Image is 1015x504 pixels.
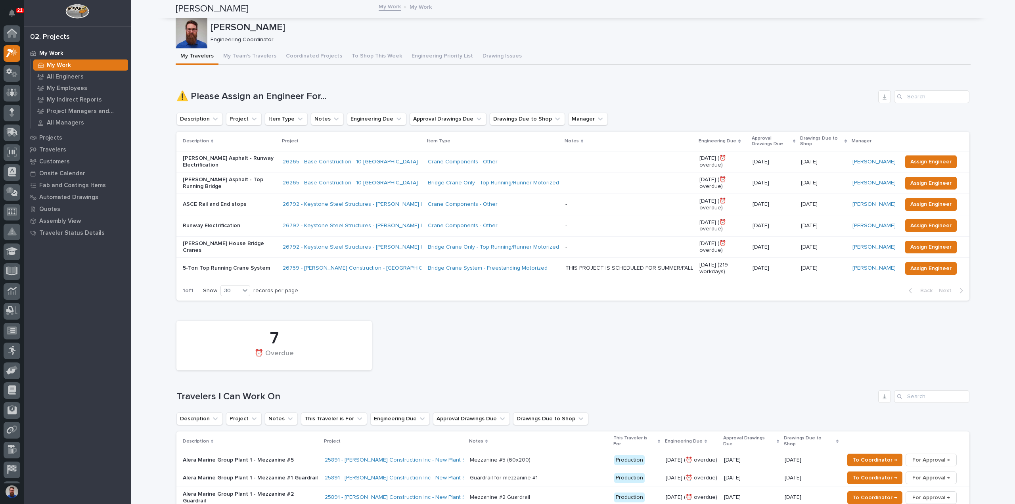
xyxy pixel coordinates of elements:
[852,137,871,146] p: Manager
[753,222,795,229] p: [DATE]
[283,244,438,251] a: 26792 - Keystone Steel Structures - [PERSON_NAME] House
[614,455,645,465] div: Production
[176,412,223,425] button: Description
[910,242,952,252] span: Assign Engineer
[176,281,200,301] p: 1 of 1
[4,5,20,21] button: Notifications
[325,494,529,501] a: 25891 - [PERSON_NAME] Construction Inc - New Plant Setup - Mezzanine Project
[801,157,819,165] p: [DATE]
[39,158,70,165] p: Customers
[283,222,438,229] a: 26792 - Keystone Steel Structures - [PERSON_NAME] House
[39,230,105,237] p: Traveler Status Details
[176,469,969,487] tr: Alera Marine Group Plant 1 - Mezzanine #1 Guardrail25891 - [PERSON_NAME] Construction Inc - New P...
[10,10,20,22] div: Notifications21
[753,180,795,186] p: [DATE]
[905,262,957,275] button: Assign Engineer
[283,201,438,208] a: 26792 - Keystone Steel Structures - [PERSON_NAME] House
[24,215,131,227] a: Assembly View
[31,105,131,117] a: Project Managers and Engineers
[433,412,510,425] button: Approval Drawings Due
[905,198,957,211] button: Assign Engineer
[190,329,358,349] div: 7
[905,155,957,168] button: Assign Engineer
[24,132,131,144] a: Projects
[39,170,85,177] p: Onsite Calendar
[221,287,240,295] div: 30
[283,159,418,165] a: 26265 - Base Construction - 10 [GEOGRAPHIC_DATA]
[910,157,952,167] span: Assign Engineer
[469,437,483,446] p: Notes
[211,36,964,43] p: Engineering Coordinator
[852,222,896,229] a: [PERSON_NAME]
[253,287,298,294] p: records per page
[912,473,950,483] span: For Approval →
[910,199,952,209] span: Assign Engineer
[39,194,98,201] p: Automated Drawings
[39,218,81,225] p: Assembly View
[784,434,834,448] p: Drawings Due to Shop
[176,172,969,194] tr: [PERSON_NAME] Asphalt - Top Running Bridge26265 - Base Construction - 10 [GEOGRAPHIC_DATA] Bridge...
[203,287,217,294] p: Show
[183,240,276,254] p: [PERSON_NAME] House Bridge Cranes
[347,48,407,65] button: To Shop This Week
[800,134,843,149] p: Drawings Due to Shop
[183,475,318,481] p: Alera Marine Group Plant 1 - Mezzanine #1 Guardrail
[24,203,131,215] a: Quotes
[428,265,548,272] a: Bridge Crane System - Freestanding Motorized
[428,180,559,186] a: Bridge Crane Only - Top Running/Runner Motorized
[906,491,957,504] button: For Approval →
[699,240,746,254] p: [DATE] (⏰ overdue)
[852,201,896,208] a: [PERSON_NAME]
[666,457,718,464] p: [DATE] (⏰ overdue)
[176,258,969,279] tr: 5-Ton Top Running Crane System26759 - [PERSON_NAME] Construction - [GEOGRAPHIC_DATA] Department 5...
[325,457,529,464] a: 25891 - [PERSON_NAME] Construction Inc - New Plant Setup - Mezzanine Project
[176,48,218,65] button: My Travelers
[282,137,299,146] p: Project
[753,159,795,165] p: [DATE]
[753,265,795,272] p: [DATE]
[427,137,450,146] p: Item Type
[852,493,897,502] span: To Coordinator →
[699,176,746,190] p: [DATE] (⏰ overdue)
[24,155,131,167] a: Customers
[407,48,478,65] button: Engineering Priority List
[281,48,347,65] button: Coordinated Projects
[301,412,367,425] button: This Traveler is For
[902,287,936,294] button: Back
[24,191,131,203] a: Automated Drawings
[39,134,62,142] p: Projects
[428,201,498,208] a: Crane Components - Other
[565,265,693,272] div: THIS PROJECT IS SCHEDULED FOR SUMMER/FALL OF 2026
[324,437,341,446] p: Project
[801,242,819,251] p: [DATE]
[31,94,131,105] a: My Indirect Reports
[47,62,71,69] p: My Work
[347,113,406,125] button: Engineering Due
[183,457,318,464] p: Alera Marine Group Plant 1 - Mezzanine #5
[724,494,778,501] p: [DATE]
[30,33,70,42] div: 02. Projects
[565,159,567,165] div: -
[478,48,527,65] button: Drawing Issues
[183,155,276,169] p: [PERSON_NAME] Asphalt - Runway Electrification
[852,473,897,483] span: To Coordinator →
[852,244,896,251] a: [PERSON_NAME]
[39,50,63,57] p: My Work
[265,113,308,125] button: Item Type
[39,182,106,189] p: Fab and Coatings Items
[565,222,567,229] div: -
[325,475,529,481] a: 25891 - [PERSON_NAME] Construction Inc - New Plant Setup - Mezzanine Project
[894,90,969,103] input: Search
[176,215,969,236] tr: Runway Electrification26792 - Keystone Steel Structures - [PERSON_NAME] House Crane Components - ...
[39,206,60,213] p: Quotes
[905,177,957,190] button: Assign Engineer
[410,113,486,125] button: Approval Drawings Due
[39,146,66,153] p: Travelers
[852,455,897,465] span: To Coordinator →
[753,201,795,208] p: [DATE]
[699,262,746,275] p: [DATE] (219 workdays)
[910,178,952,188] span: Assign Engineer
[801,199,819,208] p: [DATE]
[31,59,131,71] a: My Work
